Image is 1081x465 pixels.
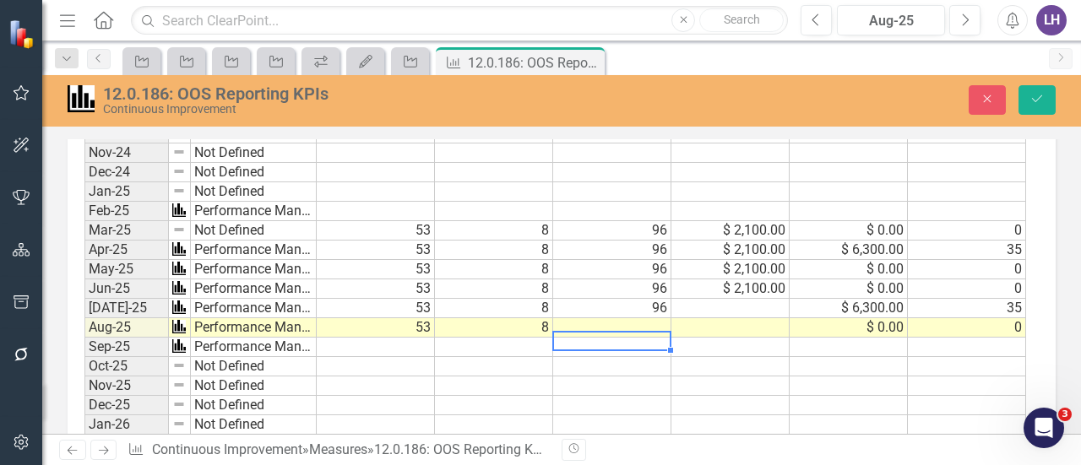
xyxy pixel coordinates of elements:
[1024,408,1064,448] iframe: Intercom live chat
[435,299,553,318] td: 8
[435,260,553,279] td: 8
[191,357,317,376] td: Not Defined
[191,415,317,435] td: Not Defined
[172,262,186,275] img: Tm0czyi0d3z6KbMvzUvpfTW2q1jaz45CuN2C4x9rtfABtMFvAAn+ByuUVLYSwAAAABJRU5ErkJggg==
[84,299,169,318] td: [DATE]-25
[317,279,435,299] td: 53
[172,203,186,217] img: Tm0czyi0d3z6KbMvzUvpfTW2q1jaz45CuN2C4x9rtfABtMFvAAn+ByuUVLYSwAAAABJRU5ErkJggg==
[172,378,186,392] img: 8DAGhfEEPCf229AAAAAElFTkSuQmCC
[553,221,671,241] td: 96
[908,318,1026,338] td: 0
[553,279,671,299] td: 96
[724,13,760,26] span: Search
[317,299,435,318] td: 53
[128,441,549,460] div: » »
[790,221,908,241] td: $ 0.00
[671,221,790,241] td: $ 2,100.00
[191,338,317,357] td: Performance Management
[84,221,169,241] td: Mar-25
[172,165,186,178] img: 8DAGhfEEPCf229AAAAAElFTkSuQmCC
[172,145,186,159] img: 8DAGhfEEPCf229AAAAAElFTkSuQmCC
[131,6,788,35] input: Search ClearPoint...
[84,415,169,435] td: Jan-26
[191,376,317,396] td: Not Defined
[103,84,615,103] div: 12.0.186: OOS Reporting KPIs
[553,299,671,318] td: 96
[191,260,317,279] td: Performance Management
[435,241,553,260] td: 8
[172,397,186,411] img: 8DAGhfEEPCf229AAAAAElFTkSuQmCC
[84,260,169,279] td: May-25
[172,281,186,295] img: Tm0czyi0d3z6KbMvzUvpfTW2q1jaz45CuN2C4x9rtfABtMFvAAn+ByuUVLYSwAAAABJRU5ErkJggg==
[671,279,790,299] td: $ 2,100.00
[191,143,317,163] td: Not Defined
[790,299,908,318] td: $ 6,300.00
[790,279,908,299] td: $ 0.00
[1058,408,1072,421] span: 3
[8,19,38,49] img: ClearPoint Strategy
[84,396,169,415] td: Dec-25
[908,241,1026,260] td: 35
[172,184,186,197] img: 8DAGhfEEPCf229AAAAAElFTkSuQmCC
[172,417,186,430] img: 8DAGhfEEPCf229AAAAAElFTkSuQmCC
[908,299,1026,318] td: 35
[172,300,186,314] img: Tm0czyi0d3z6KbMvzUvpfTW2q1jaz45CuN2C4x9rtfABtMFvAAn+ByuUVLYSwAAAABJRU5ErkJggg==
[191,299,317,318] td: Performance Management
[309,441,367,457] a: Measures
[317,318,435,338] td: 53
[172,320,186,333] img: Tm0czyi0d3z6KbMvzUvpfTW2q1jaz45CuN2C4x9rtfABtMFvAAn+ByuUVLYSwAAAABJRU5ErkJggg==
[908,279,1026,299] td: 0
[908,260,1026,279] td: 0
[374,441,551,457] div: 12.0.186: OOS Reporting KPIs
[84,357,169,376] td: Oct-25
[172,359,186,372] img: 8DAGhfEEPCf229AAAAAElFTkSuQmCC
[790,260,908,279] td: $ 0.00
[191,221,317,241] td: Not Defined
[191,279,317,299] td: Performance Management
[843,11,939,31] div: Aug-25
[84,318,169,338] td: Aug-25
[671,241,790,260] td: $ 2,100.00
[172,242,186,256] img: Tm0czyi0d3z6KbMvzUvpfTW2q1jaz45CuN2C4x9rtfABtMFvAAn+ByuUVLYSwAAAABJRU5ErkJggg==
[317,241,435,260] td: 53
[84,376,169,396] td: Nov-25
[837,5,945,35] button: Aug-25
[191,241,317,260] td: Performance Management
[317,221,435,241] td: 53
[84,163,169,182] td: Dec-24
[68,85,95,112] img: Performance Management
[468,52,600,73] div: 12.0.186: OOS Reporting KPIs
[84,338,169,357] td: Sep-25
[908,221,1026,241] td: 0
[435,221,553,241] td: 8
[152,441,302,457] a: Continuous Improvement
[172,339,186,353] img: Tm0czyi0d3z6KbMvzUvpfTW2q1jaz45CuN2C4x9rtfABtMFvAAn+ByuUVLYSwAAAABJRU5ErkJggg==
[191,318,317,338] td: Performance Management
[84,182,169,202] td: Jan-25
[84,202,169,221] td: Feb-25
[553,241,671,260] td: 96
[103,103,615,116] div: Continuous Improvement
[191,396,317,415] td: Not Defined
[84,241,169,260] td: Apr-25
[435,279,553,299] td: 8
[191,163,317,182] td: Not Defined
[553,260,671,279] td: 96
[84,279,169,299] td: Jun-25
[790,318,908,338] td: $ 0.00
[699,8,784,32] button: Search
[790,241,908,260] td: $ 6,300.00
[1036,5,1067,35] button: LH
[191,182,317,202] td: Not Defined
[84,143,169,163] td: Nov-24
[191,202,317,221] td: Performance Management
[435,318,553,338] td: 8
[172,223,186,236] img: 8DAGhfEEPCf229AAAAAElFTkSuQmCC
[317,260,435,279] td: 53
[671,260,790,279] td: $ 2,100.00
